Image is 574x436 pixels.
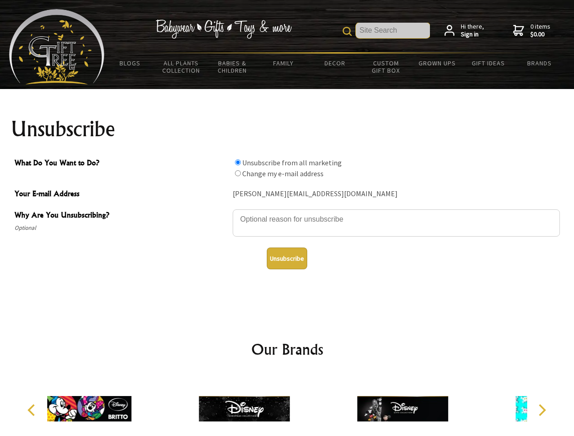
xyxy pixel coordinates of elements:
[207,54,258,80] a: Babies & Children
[360,54,412,80] a: Custom Gift Box
[258,54,309,73] a: Family
[233,187,560,201] div: [PERSON_NAME][EMAIL_ADDRESS][DOMAIN_NAME]
[343,27,352,36] img: product search
[155,20,292,39] img: Babywear - Gifts - Toys & more
[513,23,550,39] a: 0 items$0.00
[15,223,228,233] span: Optional
[156,54,207,80] a: All Plants Collection
[461,23,484,39] span: Hi there,
[444,23,484,39] a: Hi there,Sign in
[530,30,550,39] strong: $0.00
[532,400,552,420] button: Next
[530,22,550,39] span: 0 items
[233,209,560,237] textarea: Why Are You Unsubscribing?
[356,23,430,38] input: Site Search
[235,159,241,165] input: What Do You Want to Do?
[514,54,565,73] a: Brands
[23,400,43,420] button: Previous
[18,338,556,360] h2: Our Brands
[463,54,514,73] a: Gift Ideas
[15,209,228,223] span: Why Are You Unsubscribing?
[309,54,360,73] a: Decor
[461,30,484,39] strong: Sign in
[242,169,324,178] label: Change my e-mail address
[242,158,342,167] label: Unsubscribe from all marketing
[15,188,228,201] span: Your E-mail Address
[411,54,463,73] a: Grown Ups
[11,118,564,140] h1: Unsubscribe
[105,54,156,73] a: BLOGS
[235,170,241,176] input: What Do You Want to Do?
[9,9,105,84] img: Babyware - Gifts - Toys and more...
[267,248,307,269] button: Unsubscribe
[15,157,228,170] span: What Do You Want to Do?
